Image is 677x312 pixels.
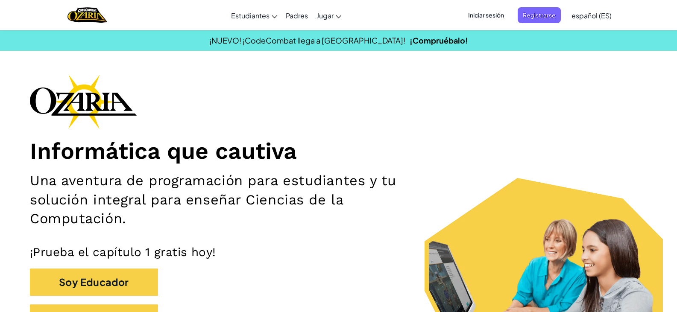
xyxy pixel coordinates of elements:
span: Estudiantes [231,11,270,20]
a: Ozaria by CodeCombat logo [67,6,107,24]
img: Home [67,6,107,24]
a: Estudiantes [227,4,281,27]
a: Jugar [312,4,346,27]
button: Iniciar sesión [463,7,509,23]
span: español (ES) [571,11,612,20]
span: ¡NUEVO! ¡CodeCombat llega a [GEOGRAPHIC_DATA]! [209,35,405,45]
h1: Informática que cautiva [30,137,647,165]
button: Soy Educador [30,268,158,296]
h2: Una aventura de programación para estudiantes y tu solución integral para enseñar Ciencias de la ... [30,171,443,227]
img: Ozaria branding logo [30,74,137,129]
span: Jugar [317,11,334,20]
a: ¡Compruébalo! [410,35,468,45]
a: Padres [281,4,312,27]
a: español (ES) [567,4,616,27]
p: ¡Prueba el capítulo 1 gratis hoy! [30,245,647,260]
button: Registrarse [518,7,561,23]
